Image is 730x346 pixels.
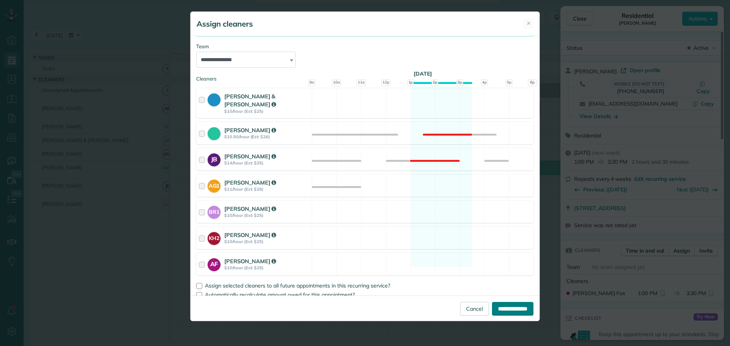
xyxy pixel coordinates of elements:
strong: AG1 [208,180,221,190]
strong: [PERSON_NAME] [224,231,276,239]
strong: [PERSON_NAME] [224,205,276,212]
span: Assign selected cleaners to all future appointments in this recurring service? [205,282,390,289]
strong: $10.50/hour (Est: $26) [224,134,309,139]
span: Automatically recalculate amount owed for this appointment? [205,291,355,298]
strong: $11/hour (Est: $28) [224,186,309,192]
strong: [PERSON_NAME] [224,126,276,134]
strong: KH2 [208,232,221,242]
div: Team [196,43,534,50]
div: Cleaners [196,75,534,77]
strong: [PERSON_NAME] & [PERSON_NAME] [224,93,276,108]
strong: [PERSON_NAME] [224,258,276,265]
strong: AF [208,258,221,269]
strong: [PERSON_NAME] [224,179,276,186]
strong: $10/hour (Est: $25) [224,265,309,270]
strong: JB [208,153,221,164]
h5: Assign cleaners [197,19,253,29]
strong: $14/hour (Est: $35) [224,160,309,166]
strong: [PERSON_NAME] [224,153,276,160]
span: ✕ [527,20,531,27]
strong: $10/hour (Est: $25) [224,213,309,218]
strong: $10/hour (Est: $25) [224,239,309,244]
a: Cancel [460,302,489,316]
strong: $10/hour (Est: $25) [224,109,309,114]
strong: BR1 [208,206,221,216]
